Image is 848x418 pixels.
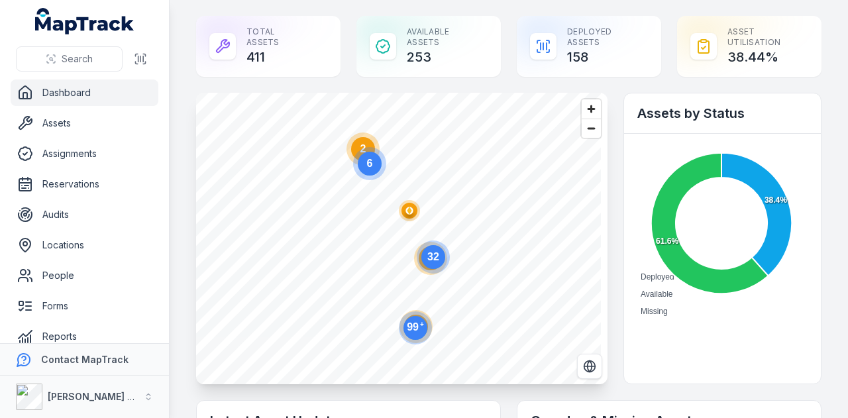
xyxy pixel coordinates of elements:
[637,104,808,123] h2: Assets by Status
[11,201,158,228] a: Audits
[11,140,158,167] a: Assignments
[11,232,158,258] a: Locations
[360,143,366,154] text: 2
[196,93,601,384] canvas: Map
[11,171,158,197] a: Reservations
[11,110,158,136] a: Assets
[62,52,93,66] span: Search
[427,251,439,262] text: 32
[420,321,424,328] tspan: +
[641,289,672,299] span: Available
[582,119,601,138] button: Zoom out
[582,99,601,119] button: Zoom in
[11,79,158,106] a: Dashboard
[41,354,129,365] strong: Contact MapTrack
[577,354,602,379] button: Switch to Satellite View
[11,262,158,289] a: People
[11,293,158,319] a: Forms
[641,307,668,316] span: Missing
[11,323,158,350] a: Reports
[641,272,674,282] span: Deployed
[367,158,373,169] text: 6
[35,8,134,34] a: MapTrack
[407,321,424,333] text: 99
[48,391,156,402] strong: [PERSON_NAME] Group
[16,46,123,72] button: Search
